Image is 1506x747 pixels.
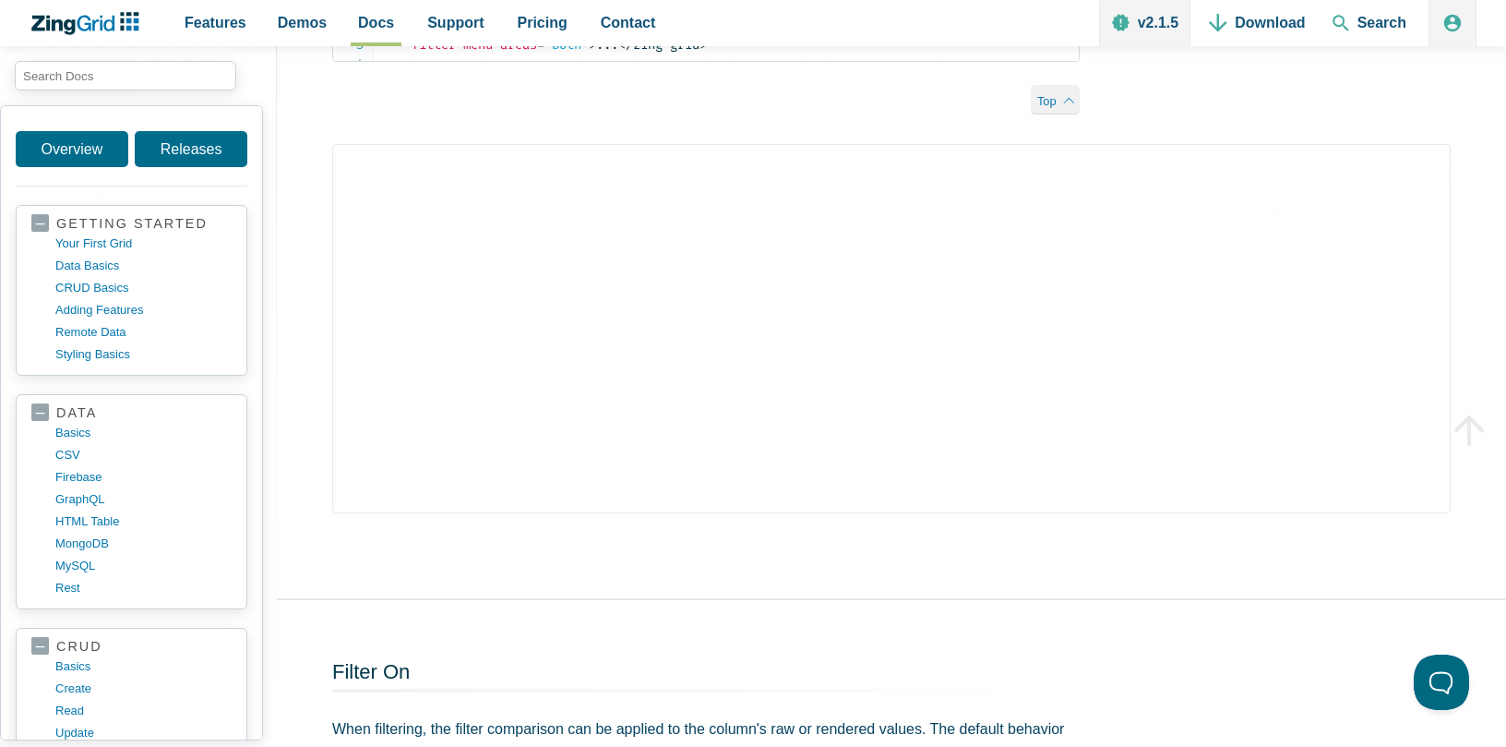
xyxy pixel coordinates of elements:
a: CSV [55,444,232,466]
span: " [544,37,552,53]
iframe: Toggle Customer Support [1414,655,1469,710]
span: > [699,37,707,53]
a: HTML table [55,511,232,533]
a: firebase [55,466,232,488]
span: Support [427,10,484,35]
a: create [55,678,232,700]
span: Features [185,10,246,35]
a: ZingChart Logo. Click to return to the homepage [30,12,149,35]
a: CRUD basics [55,277,232,299]
a: getting started [31,215,232,233]
a: update [55,722,232,744]
a: Releases [135,131,247,167]
a: crud [31,638,232,656]
a: MongoDB [55,533,232,555]
input: search input [15,61,236,90]
span: Demos [278,10,327,35]
a: rest [55,577,232,599]
span: Pricing [518,10,568,35]
iframe: Demo loaded in iFrame [332,144,1451,513]
a: basics [55,422,232,444]
a: data basics [55,255,232,277]
span: Contact [601,10,656,35]
a: data [31,404,232,422]
a: read [55,700,232,722]
span: " [581,37,589,53]
span: filter-menu-areas [412,37,537,53]
span: zing-grid [618,37,699,53]
span: > [589,37,596,53]
a: remote data [55,321,232,343]
a: Filter On [332,660,410,683]
a: adding features [55,299,232,321]
span: </ [618,37,633,53]
span: = [537,37,544,53]
a: MySQL [55,555,232,577]
a: GraphQL [55,488,232,511]
a: styling basics [55,343,232,366]
span: Docs [358,10,394,35]
a: your first grid [55,233,232,255]
a: Overview [16,131,128,167]
span: both [537,37,589,53]
a: basics [55,656,232,678]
